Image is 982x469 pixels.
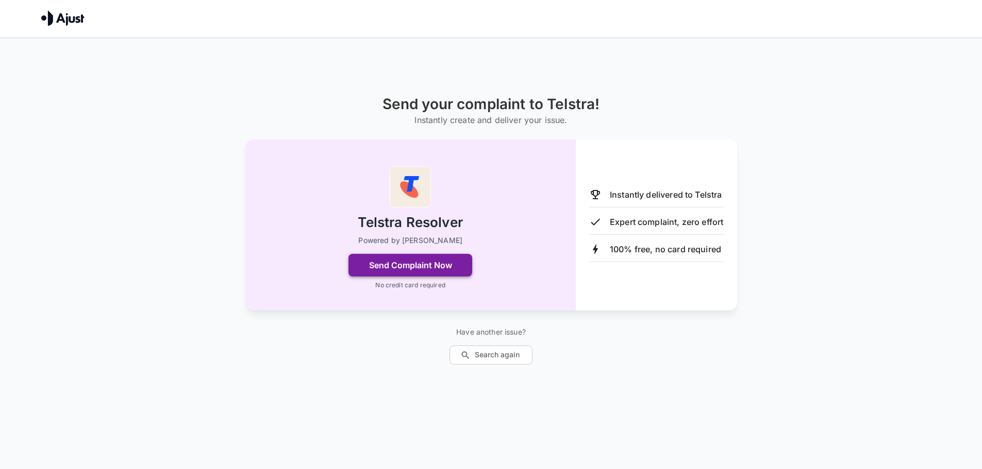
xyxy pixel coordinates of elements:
[382,113,600,127] h6: Instantly create and deliver your issue.
[450,327,532,337] p: Have another issue?
[450,345,532,364] button: Search again
[610,216,723,228] p: Expert complaint, zero effort
[610,188,722,201] p: Instantly delivered to Telstra
[375,281,445,290] p: No credit card required
[41,10,85,26] img: Ajust
[358,214,462,232] h2: Telstra Resolver
[348,254,472,276] button: Send Complaint Now
[610,243,721,255] p: 100% free, no card required
[390,166,431,207] img: Telstra
[382,96,600,113] h1: Send your complaint to Telstra!
[358,235,462,246] p: Powered by [PERSON_NAME]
